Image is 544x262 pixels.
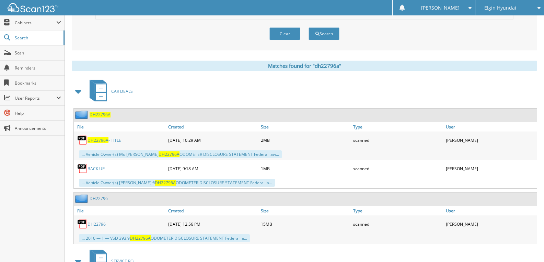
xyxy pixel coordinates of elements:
span: CAR DEALS [111,88,133,94]
div: scanned [351,162,444,175]
button: Clear [269,27,300,40]
div: ... Vehicle Owner(s) Mo [PERSON_NAME] ODOMETER DISCLOSURE STATEMENT Federal law... [79,150,282,158]
a: DH22796 [88,221,106,227]
a: User [444,206,537,215]
span: DH22796A [130,235,151,241]
div: 2MB [259,133,352,147]
a: DH22796 [90,196,108,201]
a: Created [166,122,259,132]
div: scanned [351,133,444,147]
div: ... 2016 — 1 — VSD 393.9 ODOMETER DISCLOSURE STATEMENT Federal la... [79,234,250,242]
span: Bookmarks [15,80,61,86]
span: Search [15,35,60,41]
a: User [444,122,537,132]
span: Announcements [15,125,61,131]
a: Size [259,206,352,215]
img: folder2.png [75,194,90,203]
span: Help [15,110,61,116]
div: [DATE] 9:18 AM [166,162,259,175]
a: BACK UP [88,166,105,172]
img: PDF.png [77,135,88,145]
button: Search [309,27,339,40]
span: Cabinets [15,20,56,26]
a: File [74,122,166,132]
a: Type [351,206,444,215]
span: [PERSON_NAME] [421,6,460,10]
a: DH22796A [90,112,111,117]
div: 1MB [259,162,352,175]
span: DH22796A [88,137,108,143]
img: scan123-logo-white.svg [7,3,58,12]
div: scanned [351,217,444,231]
a: DH22796A- TITLE [88,137,121,143]
img: PDF.png [77,219,88,229]
div: Matches found for "dh22796a" [72,61,537,71]
div: ... Vehicle Owner(s) [PERSON_NAME] fi ODOMETER DISCLOSURE STATEMENT Federal la... [79,179,275,187]
div: [PERSON_NAME] [444,133,537,147]
div: [DATE] 10:29 AM [166,133,259,147]
a: File [74,206,166,215]
span: User Reports [15,95,56,101]
span: Scan [15,50,61,56]
span: DH22796A [155,180,176,186]
iframe: Chat Widget [510,229,544,262]
a: Size [259,122,352,132]
span: Elgin Hyundai [484,6,516,10]
div: [DATE] 12:56 PM [166,217,259,231]
div: [PERSON_NAME] [444,162,537,175]
img: folder2.png [75,110,90,119]
span: Reminders [15,65,61,71]
div: 15MB [259,217,352,231]
div: [PERSON_NAME] [444,217,537,231]
img: PDF.png [77,163,88,174]
a: Created [166,206,259,215]
a: CAR DEALS [85,78,133,105]
a: Type [351,122,444,132]
span: DH22796A [159,151,180,157]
